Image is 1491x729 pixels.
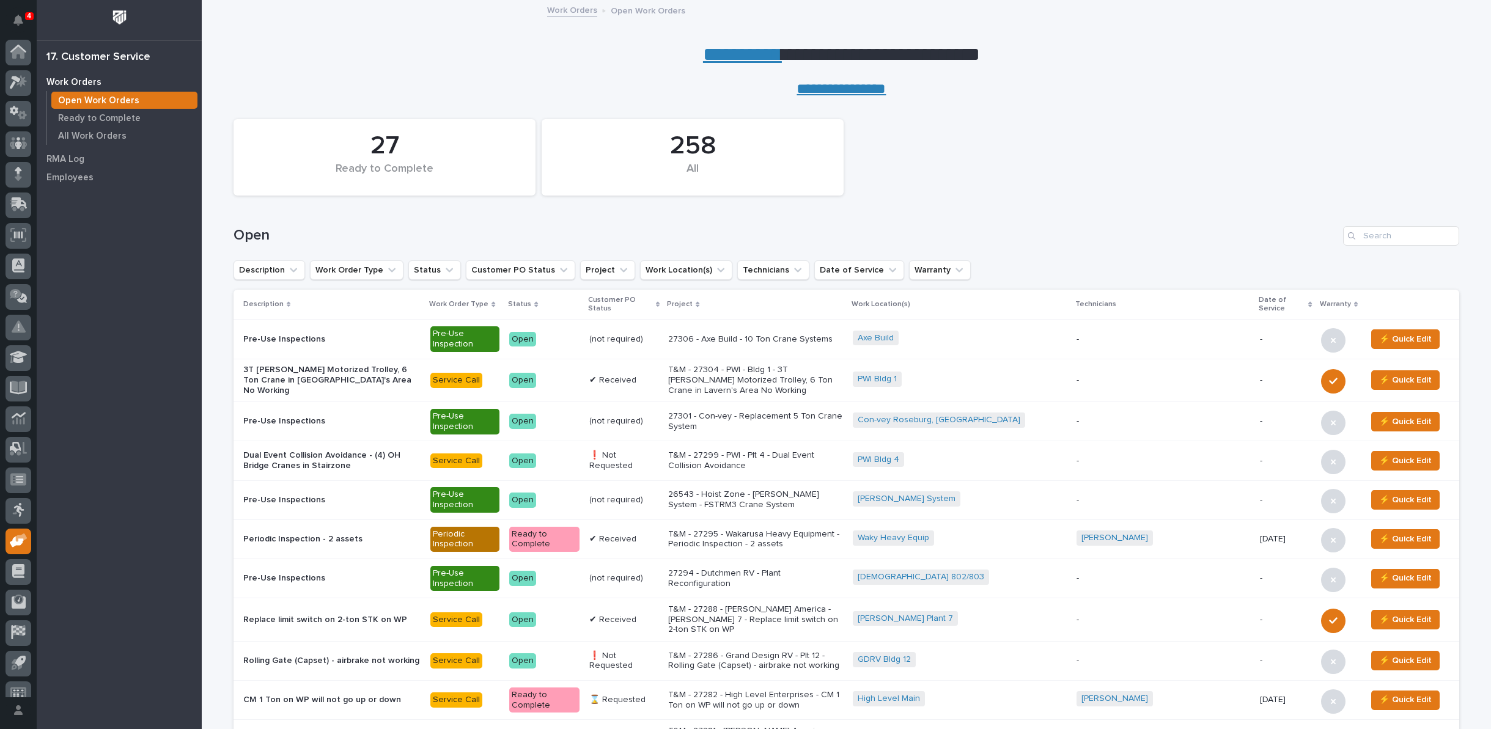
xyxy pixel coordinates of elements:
[310,260,403,280] button: Work Order Type
[858,572,984,582] a: [DEMOGRAPHIC_DATA] 802/803
[430,453,482,469] div: Service Call
[814,260,904,280] button: Date of Service
[234,519,1459,559] tr: Periodic Inspection - 2 assetsPeriodic InspectionReady to Complete✔ ReceivedT&M - 27295 - Wakarus...
[668,690,843,711] p: T&M - 27282 - High Level Enterprises - CM 1 Ton on WP will not go up or down
[611,3,685,16] p: Open Work Orders
[547,2,597,16] a: Work Orders
[1077,416,1250,427] p: -
[509,493,536,508] div: Open
[58,113,141,124] p: Ready to Complete
[668,651,843,672] p: T&M - 27286 - Grand Design RV - Plt 12 - Rolling Gate (Capset) - airbrake not working
[1371,451,1440,471] button: ⚡ Quick Edit
[430,612,482,628] div: Service Call
[668,411,843,432] p: 27301 - Con-vey - Replacement 5 Ton Crane System
[1343,226,1459,246] div: Search
[234,441,1459,480] tr: Dual Event Collision Avoidance - (4) OH Bridge Cranes in StairzoneService CallOpen❗ Not Requested...
[430,653,482,669] div: Service Call
[1371,490,1440,510] button: ⚡ Quick Edit
[1379,332,1432,346] span: ⚡ Quick Edit
[1077,573,1250,584] p: -
[588,293,653,316] p: Customer PO Status
[243,656,421,666] p: Rolling Gate (Capset) - airbrake not working
[58,95,139,106] p: Open Work Orders
[46,77,101,88] p: Work Orders
[243,695,421,705] p: CM 1 Ton on WP will not go up or down
[1077,495,1250,505] p: -
[1260,456,1311,466] p: -
[243,615,421,625] p: Replace limit switch on 2-ton STK on WP
[1260,416,1311,427] p: -
[1371,569,1440,588] button: ⚡ Quick Edit
[1077,334,1250,345] p: -
[408,260,461,280] button: Status
[243,298,284,311] p: Description
[589,450,659,471] p: ❗ Not Requested
[15,15,31,34] div: Notifications4
[234,227,1338,244] h1: Open
[589,416,659,427] p: (not required)
[1371,412,1440,431] button: ⚡ Quick Edit
[234,402,1459,441] tr: Pre-Use InspectionsPre-Use InspectionOpen(not required)27301 - Con-vey - Replacement 5 Ton Crane ...
[1371,370,1440,390] button: ⚡ Quick Edit
[37,168,202,186] a: Employees
[47,92,202,109] a: Open Work Orders
[1260,334,1311,345] p: -
[668,334,843,345] p: 27306 - Axe Build - 10 Ton Crane Systems
[508,298,531,311] p: Status
[430,487,499,513] div: Pre-Use Inspection
[1260,695,1311,705] p: [DATE]
[858,533,929,543] a: Waky Heavy Equip
[668,450,843,471] p: T&M - 27299 - PWI - Plt 4 - Dual Event Collision Avoidance
[858,333,894,343] a: Axe Build
[430,373,482,388] div: Service Call
[243,334,421,345] p: Pre-Use Inspections
[1379,571,1432,585] span: ⚡ Quick Edit
[47,127,202,144] a: All Work Orders
[243,495,421,505] p: Pre-Use Inspections
[37,73,202,91] a: Work Orders
[509,653,536,669] div: Open
[1379,653,1432,668] span: ⚡ Quick Edit
[580,260,635,280] button: Project
[430,409,499,434] div: Pre-Use Inspection
[858,455,899,465] a: PWI Bldg 4
[46,51,150,64] div: 17. Customer Service
[737,260,809,280] button: Technicians
[858,415,1020,425] a: Con-vey Roseburg, [GEOGRAPHIC_DATA]
[589,651,659,672] p: ❗ Not Requested
[1081,533,1148,543] a: [PERSON_NAME]
[429,298,488,311] p: Work Order Type
[234,320,1459,359] tr: Pre-Use InspectionsPre-Use InspectionOpen(not required)27306 - Axe Build - 10 Ton Crane SystemsAx...
[466,260,575,280] button: Customer PO Status
[254,131,515,161] div: 27
[37,150,202,168] a: RMA Log
[1077,615,1250,625] p: -
[852,298,910,311] p: Work Location(s)
[243,416,421,427] p: Pre-Use Inspections
[1371,651,1440,670] button: ⚡ Quick Edit
[1379,373,1432,387] span: ⚡ Quick Edit
[640,260,732,280] button: Work Location(s)
[589,695,659,705] p: ⌛ Requested
[562,131,823,161] div: 258
[1260,573,1311,584] p: -
[1379,612,1432,627] span: ⚡ Quick Edit
[1379,493,1432,507] span: ⚡ Quick Edit
[668,529,843,550] p: T&M - 27295 - Wakarusa Heavy Equipment - Periodic Inspection - 2 assets
[1371,610,1440,629] button: ⚡ Quick Edit
[509,414,536,429] div: Open
[46,172,94,183] p: Employees
[1077,656,1250,666] p: -
[667,298,693,311] p: Project
[234,260,305,280] button: Description
[1260,656,1311,666] p: -
[858,694,920,704] a: High Level Main
[858,494,955,504] a: [PERSON_NAME] System
[1260,615,1311,625] p: -
[108,6,131,29] img: Workspace Logo
[1371,329,1440,349] button: ⚡ Quick Edit
[589,573,659,584] p: (not required)
[509,373,536,388] div: Open
[509,612,536,628] div: Open
[234,641,1459,680] tr: Rolling Gate (Capset) - airbrake not workingService CallOpen❗ Not RequestedT&M - 27286 - Grand De...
